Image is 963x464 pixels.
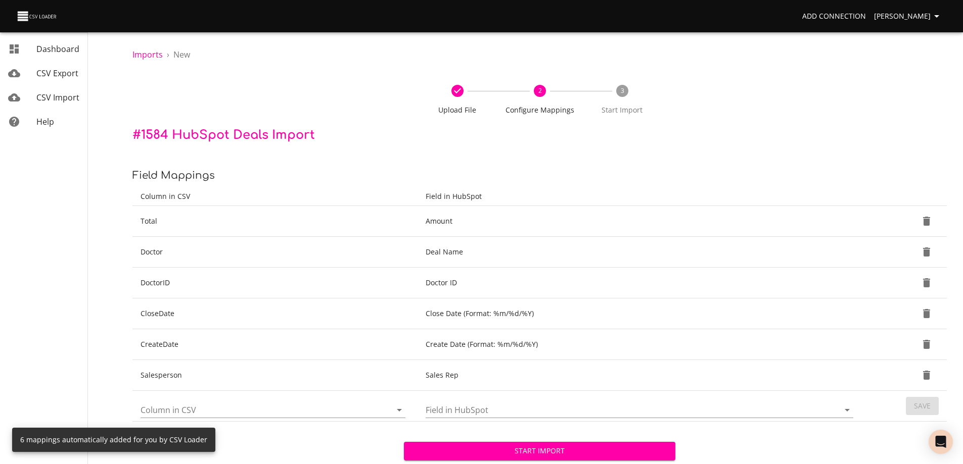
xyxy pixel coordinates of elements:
[418,360,865,391] td: Sales Rep
[404,442,675,460] button: Start Import
[20,431,207,449] div: 6 mappings automatically added for you by CSV Loader
[132,206,418,237] td: Total
[914,271,939,295] button: Delete
[914,301,939,326] button: Delete
[36,43,79,55] span: Dashboard
[502,105,577,115] span: Configure Mappings
[173,48,190,61] p: New
[418,298,865,329] td: Close Date (Format: %m/%d/%Y)
[585,105,659,115] span: Start Import
[36,68,78,79] span: CSV Export
[914,209,939,233] button: Delete
[412,445,667,457] span: Start Import
[914,240,939,264] button: Delete
[36,92,79,103] span: CSV Import
[620,86,624,95] text: 3
[914,332,939,356] button: Delete
[132,329,418,360] td: CreateDate
[36,116,54,127] span: Help
[874,10,943,23] span: [PERSON_NAME]
[798,7,870,26] a: Add Connection
[418,187,865,206] th: Field in HubSpot
[132,170,215,181] span: Field Mappings
[418,329,865,360] td: Create Date (Format: %m/%d/%Y)
[914,363,939,387] button: Delete
[132,237,418,268] td: Doctor
[132,187,418,206] th: Column in CSV
[870,7,947,26] button: [PERSON_NAME]
[167,48,169,61] li: ›
[132,49,163,60] a: Imports
[420,105,494,115] span: Upload File
[840,403,854,417] button: Open
[418,206,865,237] td: Amount
[132,298,418,329] td: CloseDate
[418,268,865,298] td: Doctor ID
[132,268,418,298] td: DoctorID
[802,10,866,23] span: Add Connection
[16,9,59,23] img: CSV Loader
[132,360,418,391] td: Salesperson
[392,403,406,417] button: Open
[132,128,315,142] span: # 1584 HubSpot Deals Import
[418,237,865,268] td: Deal Name
[538,86,541,95] text: 2
[929,430,953,454] div: Open Intercom Messenger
